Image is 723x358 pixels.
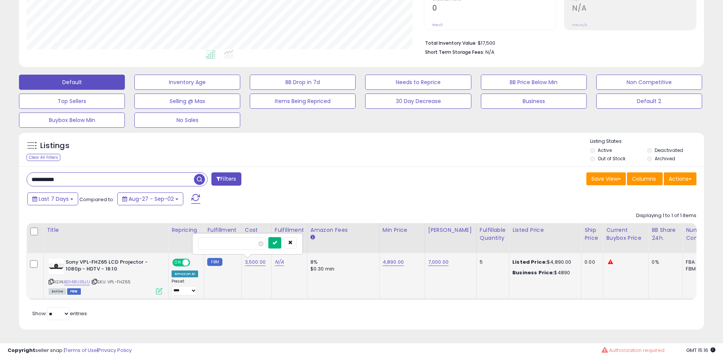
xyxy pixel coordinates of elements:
div: 0% [652,259,677,266]
h2: N/A [572,4,696,14]
span: Compared to: [79,196,114,203]
div: [PERSON_NAME] [428,226,473,234]
button: Buybox Below Min [19,113,125,128]
b: Total Inventory Value: [425,40,477,46]
div: Amazon Fees [310,226,376,234]
button: 30 Day Decrease [365,94,471,109]
button: Selling @ Max [134,94,240,109]
div: 0.00 [584,259,597,266]
h2: 0 [432,4,556,14]
div: Displaying 1 to 1 of 1 items [636,212,696,219]
button: Aug-27 - Sep-02 [117,192,183,205]
button: Needs to Reprice [365,75,471,90]
span: Show: entries [32,310,87,317]
div: Preset: [172,279,198,296]
b: Listed Price: [512,258,547,266]
span: Aug-27 - Sep-02 [129,195,174,203]
div: Fulfillment Cost [275,226,304,242]
div: Fulfillment [207,226,238,234]
a: 7,000.00 [428,258,449,266]
div: $4890 [512,269,575,276]
a: Terms of Use [65,347,97,354]
div: BB Share 24h. [652,226,679,242]
button: BB Drop in 7d [250,75,356,90]
button: Default 2 [596,94,702,109]
div: $4,890.00 [512,259,575,266]
small: Prev: N/A [572,23,587,27]
span: FBM [67,288,81,295]
a: N/A [275,258,284,266]
small: Prev: 0 [432,23,443,27]
div: FBA: 0 [686,259,711,266]
div: Fulfillable Quantity [480,226,506,242]
div: Clear All Filters [27,154,60,161]
a: B0148U35JU [64,279,90,285]
span: ON [173,259,183,266]
li: $17,500 [425,38,691,47]
div: Amazon AI [172,270,198,277]
button: Default [19,75,125,90]
button: Items Being Repriced [250,94,356,109]
button: Save View [586,172,626,185]
button: Last 7 Days [27,192,78,205]
div: Ship Price [584,226,600,242]
img: 31R6wo2Yq3S._SL40_.jpg [49,259,64,274]
button: No Sales [134,113,240,128]
span: Last 7 Days [39,195,69,203]
h5: Listings [40,141,69,151]
button: Columns [627,172,663,185]
div: Current Buybox Price [606,226,645,242]
label: Archived [655,155,675,162]
b: Sony VPL-FHZ65 LCD Projector - 1080p - HDTV - 16:10 [66,259,158,275]
b: Short Term Storage Fees: [425,49,484,55]
button: Top Sellers [19,94,125,109]
button: Filters [211,172,241,186]
div: Min Price [383,226,422,234]
div: Cost [245,226,268,234]
div: FBM: 3 [686,266,711,272]
button: BB Price Below Min [481,75,587,90]
span: | SKU: VPL-FHZ65 [91,279,131,285]
small: FBM [207,258,222,266]
a: 4,890.00 [383,258,404,266]
label: Active [598,147,612,153]
p: Listing States: [590,138,704,145]
button: Inventory Age [134,75,240,90]
div: Listed Price [512,226,578,234]
div: Title [47,226,165,234]
button: Actions [664,172,696,185]
div: Repricing [172,226,201,234]
strong: Copyright [8,347,35,354]
a: Privacy Policy [98,347,132,354]
div: Num of Comp. [686,226,714,242]
div: $0.30 min [310,266,373,272]
label: Out of Stock [598,155,625,162]
button: Business [481,94,587,109]
span: N/A [485,48,495,56]
span: All listings currently available for purchase on Amazon [49,288,66,295]
b: Business Price: [512,269,554,276]
small: Amazon Fees. [310,234,315,241]
span: Columns [632,175,656,183]
div: ASIN: [49,259,162,294]
a: 3,500.00 [245,258,266,266]
label: Deactivated [655,147,683,153]
div: 5 [480,259,503,266]
span: 2025-09-11 15:16 GMT [686,347,715,354]
span: OFF [189,259,201,266]
button: Non Competitive [596,75,702,90]
div: 8% [310,259,373,266]
div: seller snap | | [8,347,132,354]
